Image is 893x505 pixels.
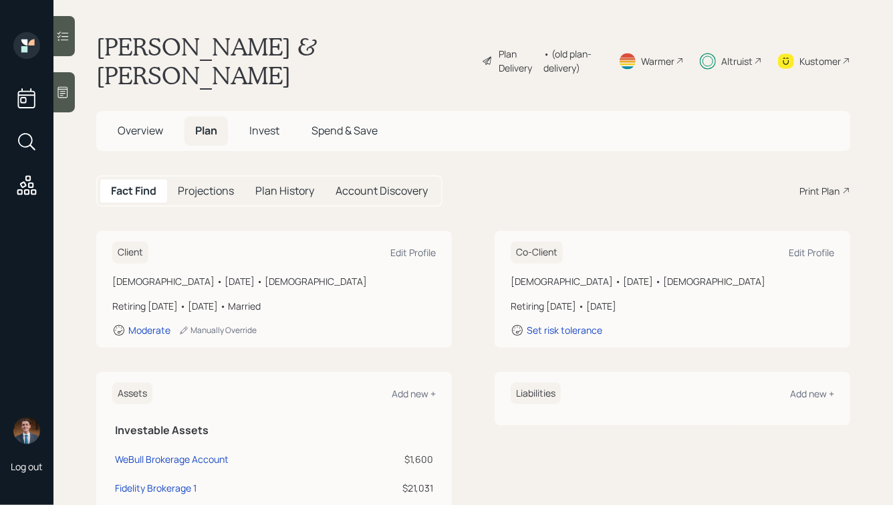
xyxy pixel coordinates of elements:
h6: Co-Client [511,241,563,264]
div: Add new + [790,387,834,400]
h5: Investable Assets [115,424,433,437]
div: Fidelity Brokerage 1 [115,481,197,495]
span: Spend & Save [311,123,378,138]
span: Invest [249,123,279,138]
div: $21,031 [380,481,433,495]
div: Kustomer [799,54,841,68]
div: [DEMOGRAPHIC_DATA] • [DATE] • [DEMOGRAPHIC_DATA] [511,274,834,288]
h6: Assets [112,383,152,405]
span: Overview [118,123,163,138]
h5: Plan History [255,185,314,197]
div: Edit Profile [789,246,834,259]
h6: Client [112,241,148,264]
div: Set risk tolerance [527,324,602,336]
img: hunter_neumayer.jpg [13,417,40,444]
div: $1,600 [380,452,433,466]
div: Moderate [128,324,170,336]
h1: [PERSON_NAME] & [PERSON_NAME] [96,32,471,90]
div: Add new + [392,387,436,400]
div: Edit Profile [390,246,436,259]
h5: Account Discovery [336,185,428,197]
span: Plan [195,123,217,138]
div: Retiring [DATE] • [DATE] [511,299,834,313]
div: Altruist [721,54,753,68]
div: [DEMOGRAPHIC_DATA] • [DATE] • [DEMOGRAPHIC_DATA] [112,274,436,288]
div: Warmer [641,54,674,68]
div: Manually Override [178,324,257,336]
h5: Fact Find [111,185,156,197]
div: Print Plan [799,184,840,198]
div: Plan Delivery [499,47,537,75]
div: Retiring [DATE] • [DATE] • Married [112,299,436,313]
h5: Projections [178,185,234,197]
div: WeBull Brokerage Account [115,452,229,466]
h6: Liabilities [511,383,561,405]
div: Log out [11,460,43,473]
div: • (old plan-delivery) [543,47,602,75]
